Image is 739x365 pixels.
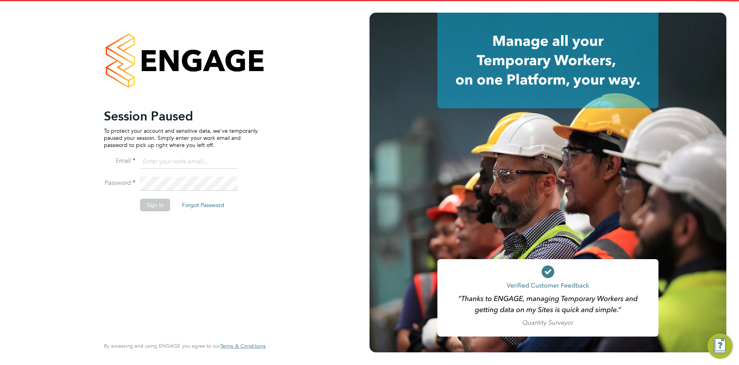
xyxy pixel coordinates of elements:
[104,108,258,124] h2: Session Paused
[176,199,231,211] button: Forgot Password
[707,333,733,359] button: Engage Resource Center
[140,199,170,211] button: Sign In
[104,157,135,165] label: Email
[104,342,266,349] span: By accessing and using ENGAGE you agree to our
[104,127,258,149] p: To protect your account and sensitive data, we've temporarily paused your session. Simply enter y...
[140,155,238,169] input: Enter your work email...
[220,342,266,349] span: Terms & Conditions
[220,343,266,349] a: Terms & Conditions
[104,179,135,187] label: Password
